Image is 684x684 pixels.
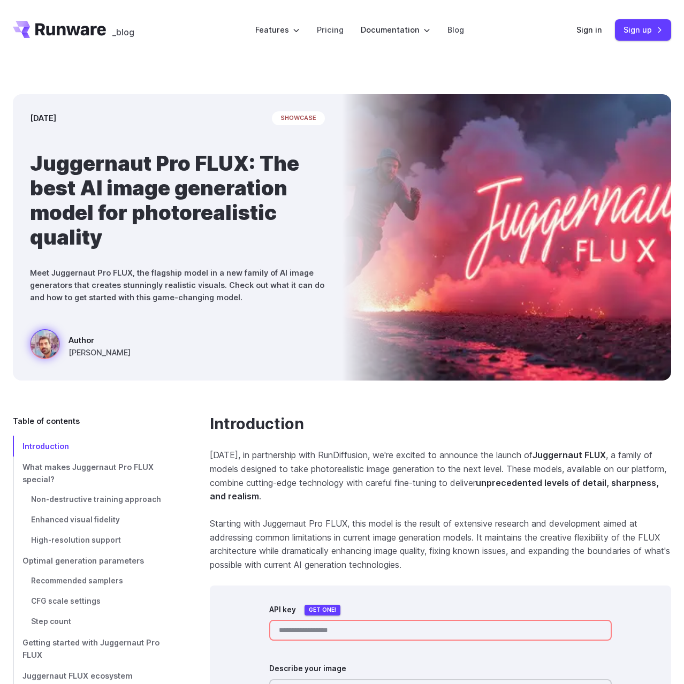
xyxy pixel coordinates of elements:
[615,19,671,40] a: Sign up
[13,436,176,457] a: Introduction
[22,462,154,484] span: What makes Juggernaut Pro FLUX special?
[69,346,131,359] span: [PERSON_NAME]
[210,449,672,503] p: [DATE], in partnership with RunDiffusion, we're excited to announce the launch of , a family of m...
[361,24,430,36] label: Documentation
[210,517,672,572] p: Starting with Juggernaut Pro FLUX, this model is the result of extensive research and development...
[22,638,159,659] span: Getting started with Juggernaut Pro FLUX
[210,415,304,434] a: Introduction
[269,604,296,616] label: API key
[69,334,131,346] span: Author
[13,415,80,427] span: Table of contents
[31,536,121,544] span: High-resolution support
[576,24,602,36] a: Sign in
[272,111,325,125] span: showcase
[22,442,69,451] span: Introduction
[22,556,144,565] span: Optimal generation parameters
[305,605,340,615] a: Get one!
[13,457,176,490] a: What makes Juggernaut Pro FLUX special?
[30,151,325,249] h1: Juggernaut Pro FLUX: The best AI image generation model for photorealistic quality
[13,550,176,571] a: Optimal generation parameters
[31,617,71,626] span: Step count
[13,612,176,632] a: Step count
[112,28,134,36] span: _blog
[30,112,56,124] time: [DATE]
[255,24,300,36] label: Features
[31,515,120,524] span: Enhanced visual fidelity
[31,495,161,504] span: Non-destructive training approach
[112,21,134,38] a: _blog
[13,571,176,591] a: Recommended samplers
[533,450,606,460] strong: Juggernaut FLUX
[342,94,671,381] img: creative ad image of powerful runner leaving a trail of pink smoke and sparks, speed, lights floa...
[22,671,133,680] span: Juggernaut FLUX ecosystem
[31,597,101,605] span: CFG scale settings
[13,530,176,551] a: High-resolution support
[269,663,346,675] label: Describe your image
[30,267,325,303] p: Meet Juggernaut Pro FLUX, the flagship model in a new family of AI image generators that creates ...
[317,24,344,36] a: Pricing
[13,632,176,665] a: Getting started with Juggernaut Pro FLUX
[13,21,106,38] a: Go to /
[13,591,176,612] a: CFG scale settings
[30,329,131,363] a: creative ad image of powerful runner leaving a trail of pink smoke and sparks, speed, lights floa...
[31,576,123,585] span: Recommended samplers
[447,24,464,36] a: Blog
[13,510,176,530] a: Enhanced visual fidelity
[13,490,176,510] a: Non-destructive training approach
